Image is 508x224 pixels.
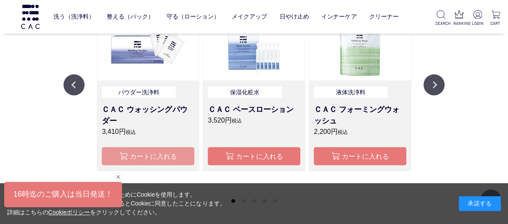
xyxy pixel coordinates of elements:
a: 守る（ローション） [167,7,220,27]
span: 税込 [231,118,241,124]
a: メイクアップ [232,7,267,27]
p: 保湿化粧水 [208,87,282,98]
a: 整える（パック） [107,7,154,27]
a: 洗う（洗浄料） [53,7,94,27]
a: 保湿化粧水 ＣＡＣ ベースローション 3,520円税込 [208,87,300,137]
p: 3,410円 [102,127,194,137]
p: 液体洗浄料 [314,87,388,98]
a: CART [489,10,501,27]
button: カートに入れる [314,147,406,165]
a: パウダー洗浄料 ＣＡＣ ウォッシングパウダー 3,410円税込 [102,87,194,137]
span: 税込 [125,129,135,135]
p: SEARCH [435,20,447,27]
p: 3,520円 [208,115,300,125]
button: カートに入れる [208,147,300,165]
a: クリーナー [369,7,399,27]
a: SEARCH [435,10,447,27]
div: 承諾する [459,196,501,211]
h3: ＣＡＣ ベースローション [208,104,300,115]
a: RANKING [453,10,465,27]
img: logo [20,5,41,29]
a: LOGIN [471,10,483,27]
p: 2,200円 [314,127,406,137]
p: パウダー洗浄料 [102,87,176,98]
p: RANKING [453,20,465,27]
h3: ＣＡＣ フォーミングウォッシュ [314,104,406,127]
span: 税込 [337,129,347,135]
a: 液体洗浄料 ＣＡＣ フォーミングウォッシュ 2,200円税込 [314,87,406,137]
h3: ＣＡＣ ウォッシングパウダー [102,104,194,127]
p: CART [489,20,501,27]
a: 日やけ止め [280,7,309,27]
button: カートに入れる [102,147,194,165]
button: Next [423,75,444,96]
button: Previous [63,75,85,96]
p: LOGIN [471,20,483,27]
a: Cookieポリシー [48,209,90,216]
a: インナーケア [321,7,357,27]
